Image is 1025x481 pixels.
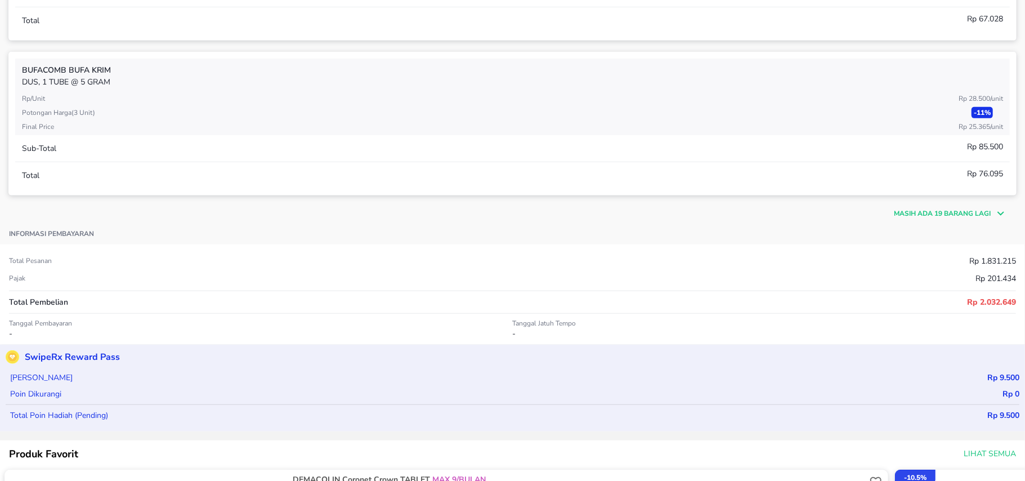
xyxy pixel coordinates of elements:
p: Potongan harga ( 3 Unit ) [22,108,95,118]
p: BUFACOMB Bufa KRIM [22,64,1003,76]
p: Total [22,15,39,26]
span: / Unit [990,122,1003,131]
p: - [9,328,513,340]
button: Lihat Semua [959,444,1018,465]
p: - 11 % [972,107,993,118]
p: Tanggal Pembayaran [9,319,513,328]
p: Total Pembelian [9,296,68,308]
p: Rp 0 [1002,388,1019,400]
p: DUS, 1 TUBE @ 5 GRAM [22,76,1003,88]
p: - [513,328,1017,340]
p: [PERSON_NAME] [6,372,73,384]
p: Rp 25.365 [959,122,1003,132]
p: Total [22,170,39,181]
p: Total Poin Hadiah (Pending) [6,409,108,421]
p: SwipeRx Reward Pass [19,350,120,364]
span: Lihat Semua [964,447,1016,461]
p: Informasi pembayaran [9,229,94,238]
p: Rp 2.032.649 [967,296,1016,308]
p: Rp 1.831.215 [969,255,1016,267]
p: Rp 76.095 [967,168,1003,180]
p: Masih ada 19 barang lagi [894,208,991,219]
p: Rp 28.500 [959,93,1003,104]
p: Rp 201.434 [975,273,1016,284]
p: Rp 9.500 [987,372,1019,384]
p: Pajak [9,274,25,283]
p: Sub-Total [22,142,56,154]
p: Rp 9.500 [987,409,1019,421]
p: Poin Dikurangi [6,388,61,400]
p: Rp 67.028 [967,13,1003,25]
p: Rp/Unit [22,93,45,104]
p: Rp 85.500 [967,141,1003,153]
span: / Unit [990,94,1003,103]
p: Final Price [22,122,54,132]
p: Total pesanan [9,256,52,265]
p: Tanggal Jatuh Tempo [513,319,1017,328]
